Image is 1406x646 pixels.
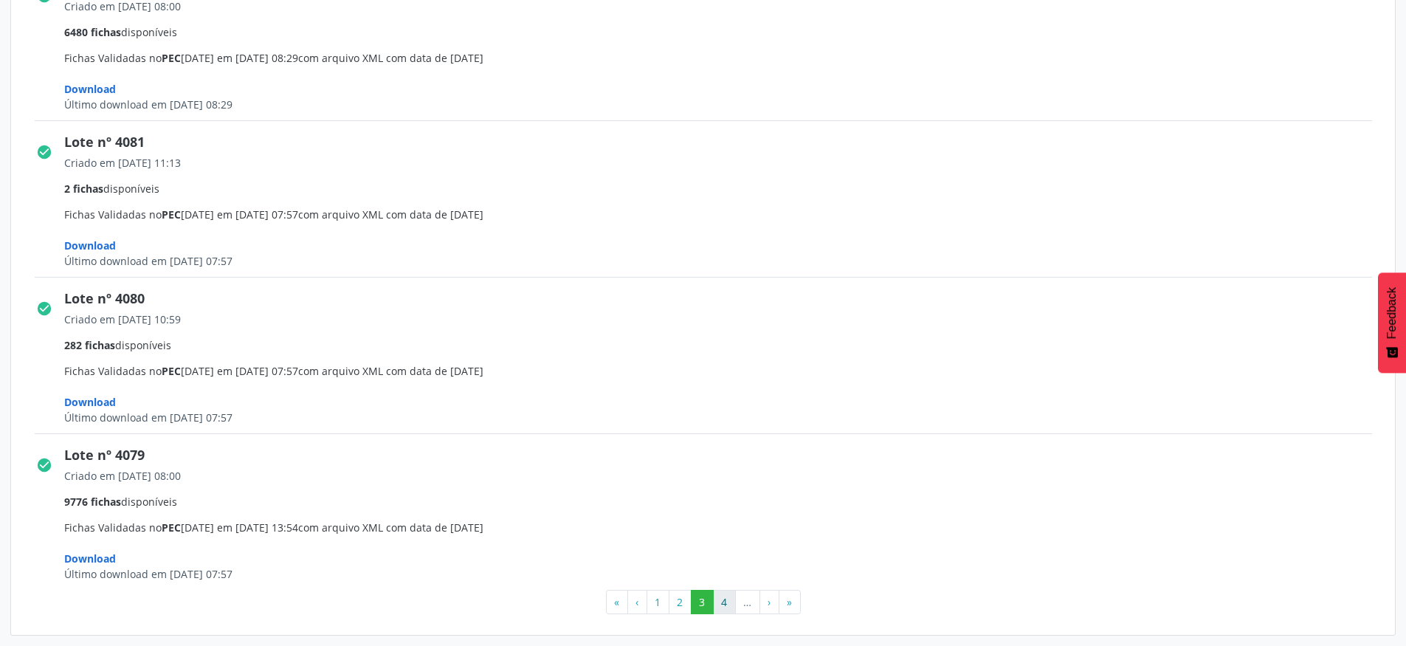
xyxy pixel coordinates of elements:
span: com arquivo XML com data de [DATE] [298,51,483,65]
span: Download [64,238,116,252]
span: com arquivo XML com data de [DATE] [298,207,483,221]
span: PEC [162,207,181,221]
div: Lote nº 4079 [64,445,1382,465]
i: check_circle [36,144,52,160]
div: Criado em [DATE] 08:00 [64,468,1382,484]
div: Último download em [DATE] 07:57 [64,253,1382,269]
div: Último download em [DATE] 07:57 [64,410,1382,425]
div: Último download em [DATE] 08:29 [64,97,1382,112]
button: Go to page 4 [713,590,736,615]
span: Fichas Validadas no [DATE] em [DATE] 07:57 [64,155,1382,269]
span: Download [64,395,116,409]
button: Go to page 3 [691,590,714,615]
div: Lote nº 4080 [64,289,1382,309]
span: 282 fichas [64,338,115,352]
span: Download [64,82,116,96]
div: disponíveis [64,337,1382,353]
span: Fichas Validadas no [DATE] em [DATE] 13:54 [64,468,1382,582]
i: check_circle [36,300,52,317]
span: Feedback [1385,287,1399,339]
span: com arquivo XML com data de [DATE] [298,520,483,535]
div: Criado em [DATE] 10:59 [64,312,1382,327]
span: 9776 fichas [64,495,121,509]
div: Criado em [DATE] 11:13 [64,155,1382,171]
button: Go to first page [606,590,628,615]
span: PEC [162,51,181,65]
button: Go to next page [759,590,779,615]
span: 2 fichas [64,182,103,196]
button: Go to page 1 [647,590,669,615]
i: check_circle [36,457,52,473]
ul: Pagination [21,590,1385,615]
span: PEC [162,364,181,378]
button: Feedback - Mostrar pesquisa [1378,272,1406,373]
button: Go to page 2 [669,590,692,615]
span: com arquivo XML com data de [DATE] [298,364,483,378]
div: Último download em [DATE] 07:57 [64,566,1382,582]
span: Fichas Validadas no [DATE] em [DATE] 07:57 [64,312,1382,425]
span: PEC [162,520,181,535]
div: disponíveis [64,181,1382,196]
button: Go to last page [779,590,801,615]
span: Download [64,551,116,566]
span: 6480 fichas [64,25,121,39]
button: Go to previous page [627,590,647,615]
div: disponíveis [64,24,1382,40]
div: Lote nº 4081 [64,132,1382,152]
div: disponíveis [64,494,1382,509]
